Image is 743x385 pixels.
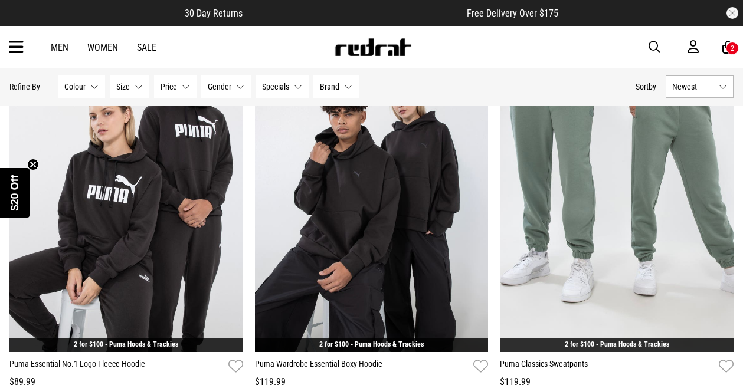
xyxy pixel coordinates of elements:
[185,8,243,19] span: 30 Day Returns
[9,175,21,210] span: $20 Off
[313,75,359,98] button: Brand
[201,75,251,98] button: Gender
[58,75,105,98] button: Colour
[319,340,424,348] a: 2 for $100 - Puma Hoods & Trackies
[565,340,669,348] a: 2 for $100 - Puma Hoods & Trackies
[731,44,734,52] div: 2
[116,82,130,91] span: Size
[255,358,469,375] a: Puma Wardrobe Essential Boxy Hoodie
[110,75,149,98] button: Size
[266,7,443,19] iframe: Customer reviews powered by Trustpilot
[722,41,734,54] a: 2
[500,25,734,352] img: Puma Classics Sweatpants in Green
[666,75,734,98] button: Newest
[649,82,656,91] span: by
[9,358,224,375] a: Puma Essential No.1 Logo Fleece Hoodie
[64,82,86,91] span: Colour
[255,25,489,352] img: Puma Wardrobe Essential Boxy Hoodie in Black
[256,75,309,98] button: Specials
[320,82,339,91] span: Brand
[9,25,243,352] img: Puma Essential No.1 Logo Fleece Hoodie in Black
[87,42,118,53] a: Women
[672,82,714,91] span: Newest
[137,42,156,53] a: Sale
[467,8,558,19] span: Free Delivery Over $175
[334,38,412,56] img: Redrat logo
[74,340,178,348] a: 2 for $100 - Puma Hoods & Trackies
[27,159,39,170] button: Close teaser
[9,82,40,91] p: Refine By
[51,42,68,53] a: Men
[636,80,656,94] button: Sortby
[500,358,714,375] a: Puma Classics Sweatpants
[262,82,289,91] span: Specials
[161,82,177,91] span: Price
[154,75,197,98] button: Price
[208,82,231,91] span: Gender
